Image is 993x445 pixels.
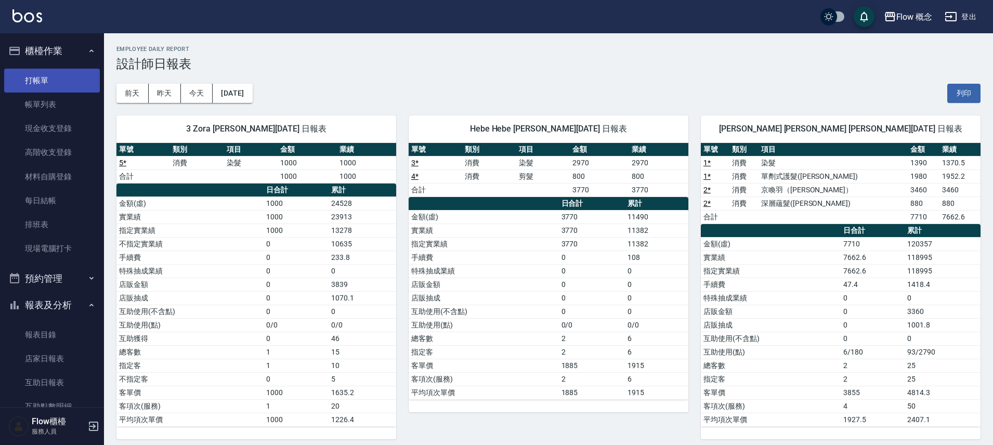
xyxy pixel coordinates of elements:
[181,84,213,103] button: 今天
[908,197,939,210] td: 880
[701,332,841,345] td: 互助使用(不含點)
[905,278,981,291] td: 1418.4
[264,372,329,386] td: 0
[462,143,516,156] th: 類別
[713,124,968,134] span: [PERSON_NAME] [PERSON_NAME] [PERSON_NAME][DATE] 日報表
[4,69,100,93] a: 打帳單
[116,413,264,426] td: 平均項次單價
[4,371,100,395] a: 互助日報表
[729,143,759,156] th: 類別
[329,413,396,426] td: 1226.4
[841,237,905,251] td: 7710
[570,143,629,156] th: 金額
[759,183,908,197] td: 京喚羽（[PERSON_NAME]）
[116,372,264,386] td: 不指定客
[625,210,688,224] td: 11490
[116,399,264,413] td: 客項次(服務)
[701,399,841,413] td: 客項次(服務)
[939,183,981,197] td: 3460
[625,305,688,318] td: 0
[559,318,625,332] td: 0/0
[329,210,396,224] td: 23913
[116,184,396,427] table: a dense table
[116,84,149,103] button: 前天
[841,264,905,278] td: 7662.6
[12,9,42,22] img: Logo
[841,345,905,359] td: 6/180
[409,210,559,224] td: 金額(虛)
[409,345,559,359] td: 指定客
[908,169,939,183] td: 1980
[409,278,559,291] td: 店販金額
[224,143,278,156] th: 項目
[116,345,264,359] td: 總客數
[841,291,905,305] td: 0
[149,84,181,103] button: 昨天
[421,124,676,134] span: Hebe Hebe [PERSON_NAME][DATE] 日報表
[4,93,100,116] a: 帳單列表
[905,305,981,318] td: 3360
[701,359,841,372] td: 總客數
[905,237,981,251] td: 120357
[116,251,264,264] td: 手續費
[559,210,625,224] td: 3770
[32,416,85,427] h5: Flow櫃檯
[4,37,100,64] button: 櫃檯作業
[409,305,559,318] td: 互助使用(不含點)
[4,116,100,140] a: 現金收支登錄
[905,345,981,359] td: 93/2790
[409,251,559,264] td: 手續費
[841,413,905,426] td: 1927.5
[516,143,570,156] th: 項目
[116,318,264,332] td: 互助使用(點)
[559,291,625,305] td: 0
[701,372,841,386] td: 指定客
[559,197,625,211] th: 日合計
[462,169,516,183] td: 消費
[701,345,841,359] td: 互助使用(點)
[224,156,278,169] td: 染髮
[905,264,981,278] td: 118995
[625,264,688,278] td: 0
[337,156,396,169] td: 1000
[409,359,559,372] td: 客單價
[625,318,688,332] td: 0/0
[701,318,841,332] td: 店販抽成
[116,57,981,71] h3: 設計師日報表
[701,224,981,427] table: a dense table
[701,143,981,224] table: a dense table
[559,305,625,318] td: 0
[729,197,759,210] td: 消費
[629,169,688,183] td: 800
[264,305,329,318] td: 0
[701,305,841,318] td: 店販金額
[409,318,559,332] td: 互助使用(點)
[729,183,759,197] td: 消費
[264,264,329,278] td: 0
[559,278,625,291] td: 0
[570,183,629,197] td: 3770
[462,156,516,169] td: 消費
[905,372,981,386] td: 25
[409,197,688,400] table: a dense table
[559,345,625,359] td: 2
[278,169,337,183] td: 1000
[409,143,688,197] table: a dense table
[629,143,688,156] th: 業績
[264,413,329,426] td: 1000
[116,278,264,291] td: 店販金額
[701,386,841,399] td: 客單價
[329,278,396,291] td: 3839
[4,347,100,371] a: 店家日報表
[329,359,396,372] td: 10
[170,143,224,156] th: 類別
[625,372,688,386] td: 6
[947,84,981,103] button: 列印
[264,197,329,210] td: 1000
[409,143,462,156] th: 單號
[729,156,759,169] td: 消費
[116,332,264,345] td: 互助獲得
[570,169,629,183] td: 800
[841,372,905,386] td: 2
[559,359,625,372] td: 1885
